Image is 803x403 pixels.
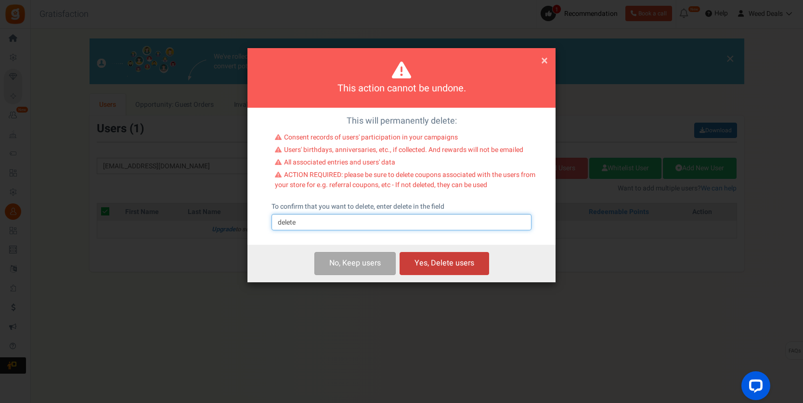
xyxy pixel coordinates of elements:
[377,257,381,269] span: s
[314,252,396,275] button: No, Keep users
[275,158,535,170] li: All associated entries and users' data
[259,82,544,96] h4: This action cannot be undone.
[275,170,535,192] li: ACTION REQUIRED: please be sure to delete coupons associated with the users from your store for e...
[275,145,535,158] li: Users' birthdays, anniversaries, etc., if collected. And rewards will not be emailed
[275,133,535,145] li: Consent records of users' participation in your campaigns
[541,51,548,70] span: ×
[400,252,489,275] button: Yes, Delete users
[272,202,444,212] label: To confirm that you want to delete, enter delete in the field
[255,115,548,127] p: This will permanently delete:
[272,214,531,230] input: delete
